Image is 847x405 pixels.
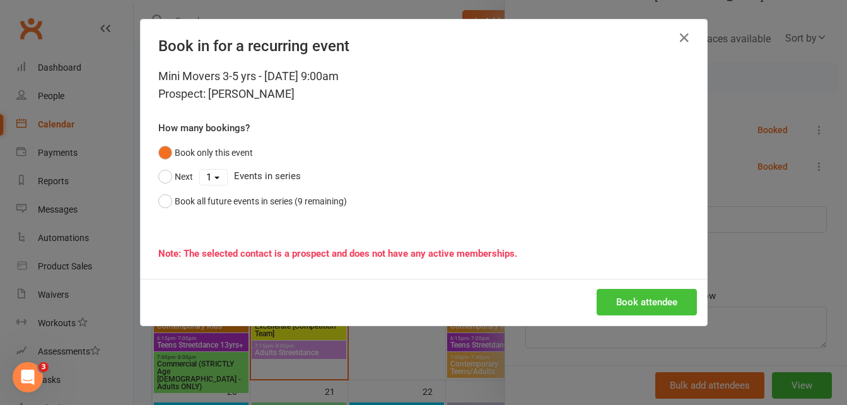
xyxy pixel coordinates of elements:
h4: Book in for a recurring event [158,37,689,55]
button: Next [158,165,193,189]
div: Events in series [158,165,689,189]
span: 3 [38,362,49,372]
div: Mini Movers 3-5 yrs - [DATE] 9:00am Prospect: [PERSON_NAME] [158,67,689,103]
div: Note: The selected contact is a prospect and does not have any active memberships. [158,246,689,261]
button: Close [674,28,694,48]
button: Book all future events in series (9 remaining) [158,189,347,213]
div: Book all future events in series (9 remaining) [175,194,347,208]
button: Book only this event [158,141,253,165]
iframe: Intercom live chat [13,362,43,392]
button: Book attendee [597,289,697,315]
label: How many bookings? [158,120,250,136]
